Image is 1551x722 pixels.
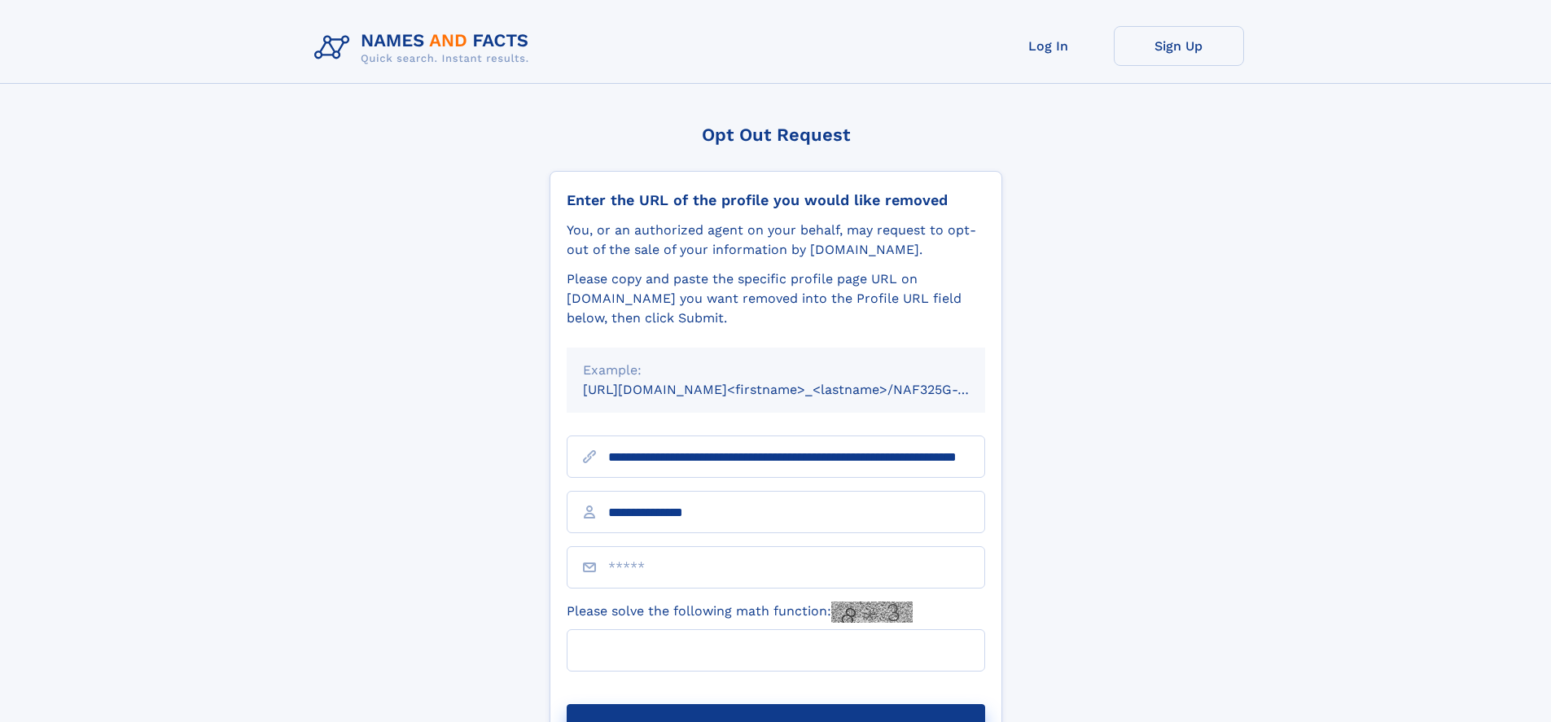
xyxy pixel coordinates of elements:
[1114,26,1244,66] a: Sign Up
[583,382,1016,397] small: [URL][DOMAIN_NAME]<firstname>_<lastname>/NAF325G-xxxxxxxx
[984,26,1114,66] a: Log In
[567,269,985,328] div: Please copy and paste the specific profile page URL on [DOMAIN_NAME] you want removed into the Pr...
[567,221,985,260] div: You, or an authorized agent on your behalf, may request to opt-out of the sale of your informatio...
[567,191,985,209] div: Enter the URL of the profile you would like removed
[550,125,1002,145] div: Opt Out Request
[567,602,913,623] label: Please solve the following math function:
[583,361,969,380] div: Example:
[308,26,542,70] img: Logo Names and Facts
